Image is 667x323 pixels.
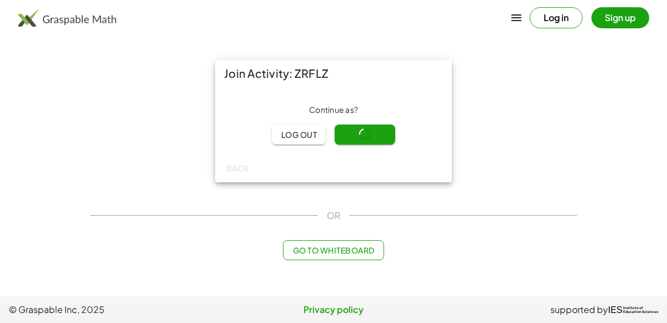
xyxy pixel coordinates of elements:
span: Go to Whiteboard [292,245,374,255]
button: Sign up [591,7,649,28]
span: supported by [550,303,608,316]
span: © Graspable Inc, 2025 [9,303,225,316]
span: Institute of Education Sciences [623,306,658,314]
a: IESInstitute ofEducation Sciences [608,303,658,316]
span: IES [608,305,623,315]
span: OR [327,209,340,222]
button: Log out [272,125,326,145]
span: Log out [281,130,317,140]
div: Continue as ? [224,105,443,116]
button: Log in [530,7,583,28]
div: Join Activity: ZRFLZ [215,60,452,87]
a: Privacy policy [225,303,441,316]
button: Go to Whiteboard [283,240,384,260]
